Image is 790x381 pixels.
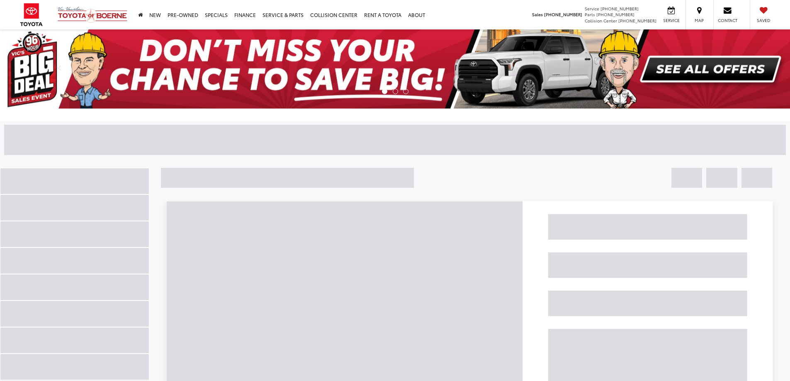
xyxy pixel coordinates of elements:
span: Contact [718,17,737,23]
span: Sales [532,11,543,17]
span: Service [662,17,681,23]
span: Service [585,5,599,12]
span: Collision Center [585,17,617,24]
span: [PHONE_NUMBER] [544,11,582,17]
img: Vic Vaughan Toyota of Boerne [57,6,128,23]
span: Saved [754,17,773,23]
span: Parts [585,11,595,17]
span: [PHONE_NUMBER] [596,11,634,17]
span: [PHONE_NUMBER] [618,17,656,24]
span: Map [690,17,708,23]
span: [PHONE_NUMBER] [600,5,639,12]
